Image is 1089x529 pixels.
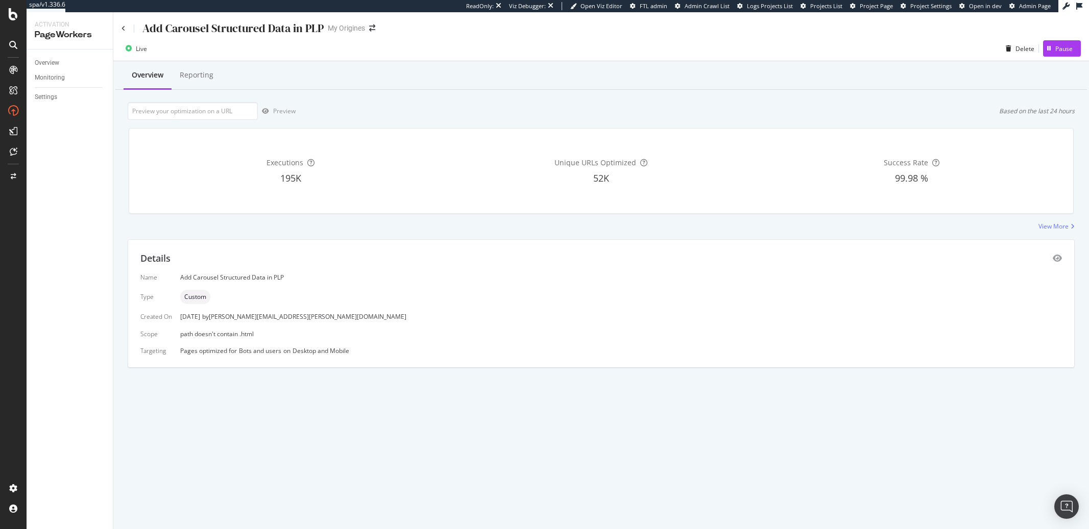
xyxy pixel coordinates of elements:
div: [DATE] [180,312,1062,321]
div: arrow-right-arrow-left [369,24,375,32]
div: Add Carousel Structured Data in PLP [142,20,324,36]
a: Admin Page [1009,2,1051,10]
div: Based on the last 24 hours [999,107,1075,115]
span: Custom [184,294,206,300]
button: Preview [258,103,296,119]
a: Settings [35,92,106,103]
span: Executions [267,158,303,167]
span: FTL admin [640,2,667,10]
span: 99.98 % [895,172,928,184]
div: Activation [35,20,105,29]
div: Scope [140,330,172,338]
div: Targeting [140,346,172,355]
div: Bots and users [239,346,281,355]
button: Delete [1002,40,1034,57]
div: Overview [35,58,59,68]
div: Settings [35,92,57,103]
span: path doesn't contain .html [180,330,254,338]
span: Admin Page [1019,2,1051,10]
a: Admin Crawl List [675,2,730,10]
div: eye [1053,254,1062,262]
div: Open Intercom Messenger [1054,494,1079,519]
div: Type [140,292,172,301]
a: Project Settings [901,2,952,10]
div: View More [1038,222,1069,231]
span: Projects List [810,2,842,10]
div: Live [136,44,147,53]
span: 195K [280,172,301,184]
div: ReadOnly: [466,2,494,10]
div: Name [140,273,172,282]
a: Overview [35,58,106,68]
div: Reporting [180,70,213,80]
div: Delete [1015,44,1034,53]
div: My Origines [328,23,365,33]
span: Project Settings [910,2,952,10]
a: Projects List [801,2,842,10]
a: FTL admin [630,2,667,10]
span: Logs Projects List [747,2,793,10]
div: Created On [140,312,172,321]
div: Overview [132,70,163,80]
div: Viz Debugger: [509,2,546,10]
span: 52K [593,172,609,184]
button: Pause [1043,40,1081,57]
a: Monitoring [35,72,106,83]
a: Open in dev [959,2,1002,10]
span: Project Page [860,2,893,10]
span: Open Viz Editor [580,2,622,10]
div: Monitoring [35,72,65,83]
div: neutral label [180,290,210,304]
div: Desktop and Mobile [293,346,349,355]
a: Click to go back [122,26,126,32]
a: Open Viz Editor [570,2,622,10]
div: Pause [1055,44,1073,53]
span: Open in dev [969,2,1002,10]
div: Preview [273,107,296,115]
span: Success Rate [884,158,928,167]
span: Admin Crawl List [685,2,730,10]
span: Unique URLs Optimized [554,158,636,167]
a: View More [1038,222,1075,231]
div: Pages optimized for on [180,346,1062,355]
input: Preview your optimization on a URL [128,102,258,120]
div: Add Carousel Structured Data in PLP [180,273,1062,282]
a: Project Page [850,2,893,10]
div: PageWorkers [35,29,105,41]
a: Logs Projects List [737,2,793,10]
div: by [PERSON_NAME][EMAIL_ADDRESS][PERSON_NAME][DOMAIN_NAME] [202,312,406,321]
div: Details [140,252,171,265]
